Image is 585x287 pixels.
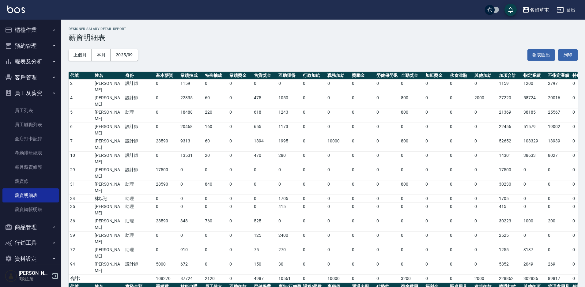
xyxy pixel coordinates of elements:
[7,6,25,13] img: Logo
[154,180,179,195] td: 28590
[2,188,59,202] a: 薪資明細表
[301,152,326,166] td: 0
[93,166,124,180] td: [PERSON_NAME]
[2,38,59,54] button: 預約管理
[448,203,473,217] td: 0
[2,202,59,217] a: 薪資轉帳明細
[301,180,326,195] td: 0
[252,232,277,246] td: 125
[399,232,424,246] td: 0
[350,108,375,123] td: 0
[93,80,124,94] td: [PERSON_NAME]
[277,108,301,123] td: 1243
[448,166,473,180] td: 0
[375,152,399,166] td: 0
[228,94,252,108] td: 0
[2,251,59,267] button: 資料設定
[350,80,375,94] td: 0
[203,80,228,94] td: 0
[473,166,497,180] td: 0
[252,123,277,137] td: 655
[448,137,473,152] td: 0
[277,166,301,180] td: 0
[124,180,154,195] td: 助理
[375,108,399,123] td: 0
[546,152,571,166] td: 8027
[179,137,203,152] td: 9313
[124,94,154,108] td: 設計師
[179,217,203,232] td: 348
[546,94,571,108] td: 20016
[448,180,473,195] td: 0
[93,123,124,137] td: [PERSON_NAME]
[546,137,571,152] td: 13939
[497,166,522,180] td: 17500
[124,123,154,137] td: 設計師
[546,217,571,232] td: 200
[399,180,424,195] td: 800
[497,94,522,108] td: 27220
[124,72,154,80] th: 身份
[277,217,301,232] td: 0
[448,72,473,80] th: 伙食津貼
[326,80,350,94] td: 0
[301,108,326,123] td: 0
[179,72,203,80] th: 業績抽成
[277,72,301,80] th: 互助獲得
[375,80,399,94] td: 0
[522,203,546,217] td: 0
[448,80,473,94] td: 0
[154,80,179,94] td: 0
[203,195,228,203] td: 0
[228,152,252,166] td: 0
[301,137,326,152] td: 0
[179,80,203,94] td: 1159
[69,123,93,137] td: 6
[93,94,124,108] td: [PERSON_NAME]
[399,166,424,180] td: 0
[375,180,399,195] td: 0
[124,152,154,166] td: 設計師
[124,108,154,123] td: 助理
[424,195,448,203] td: 0
[124,80,154,94] td: 設計師
[546,195,571,203] td: 0
[2,160,59,174] a: 每月薪資維護
[530,6,549,14] div: 名留草屯
[546,80,571,94] td: 2797
[154,123,179,137] td: 0
[326,217,350,232] td: 0
[301,94,326,108] td: 0
[399,80,424,94] td: 0
[326,203,350,217] td: 0
[522,72,546,80] th: 指定業績
[546,166,571,180] td: 0
[2,22,59,38] button: 櫃檯作業
[19,276,50,282] p: 高階主管
[522,123,546,137] td: 51579
[326,152,350,166] td: 0
[350,152,375,166] td: 0
[228,203,252,217] td: 0
[497,217,522,232] td: 30223
[69,180,93,195] td: 31
[497,152,522,166] td: 14301
[399,203,424,217] td: 0
[473,108,497,123] td: 0
[203,108,228,123] td: 220
[179,195,203,203] td: 0
[326,94,350,108] td: 0
[2,219,59,235] button: 商品管理
[179,203,203,217] td: 0
[93,152,124,166] td: [PERSON_NAME]
[2,104,59,118] a: 員工列表
[424,152,448,166] td: 0
[473,137,497,152] td: 0
[424,108,448,123] td: 0
[522,94,546,108] td: 58724
[203,94,228,108] td: 60
[350,94,375,108] td: 0
[522,108,546,123] td: 38185
[350,123,375,137] td: 0
[497,203,522,217] td: 415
